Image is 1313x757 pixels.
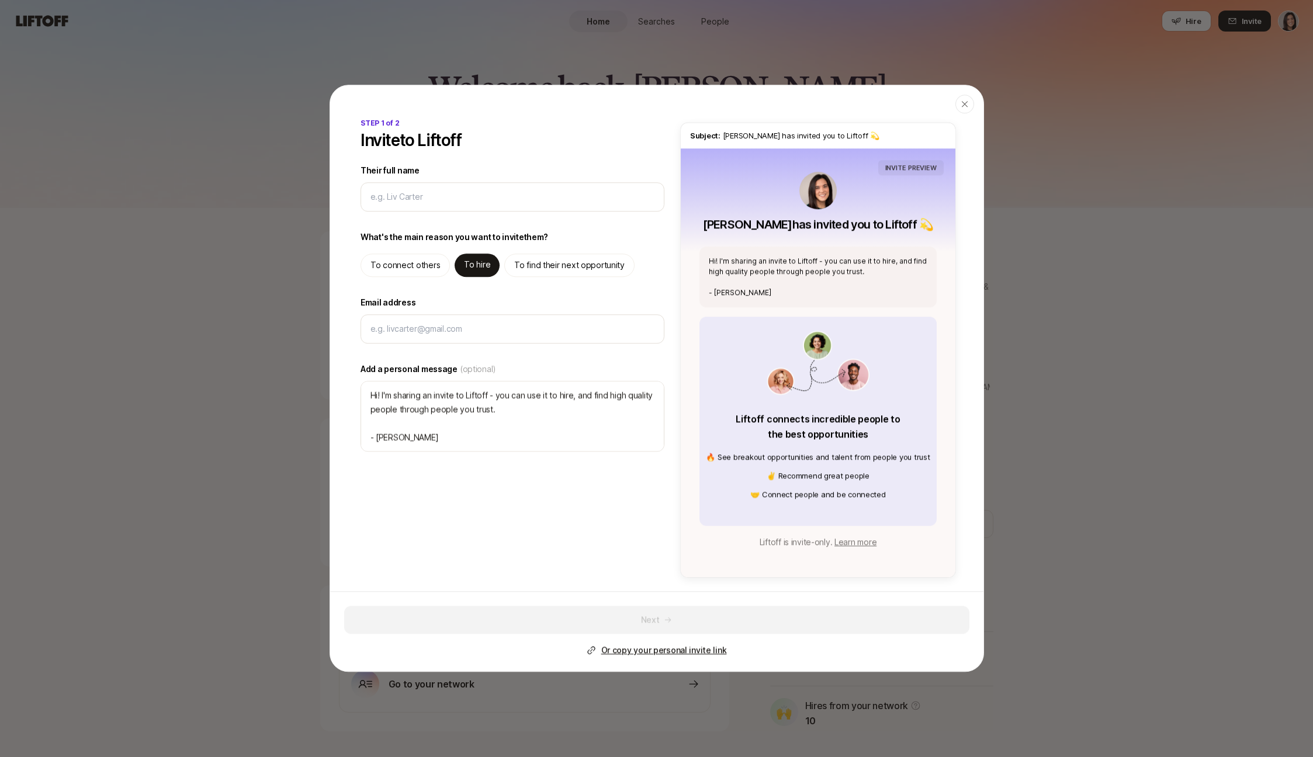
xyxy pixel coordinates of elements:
p: Liftoff is invite-only. [759,536,877,550]
img: invite_value_prop.png [767,331,869,395]
input: e.g. livcarter@gmail.com [370,322,654,336]
p: ✌️ Recommend great people [706,470,930,482]
textarea: Hi! I'm sharing an invite to Liftoff - you can use it to hire, and find high quality people throu... [361,381,664,452]
label: Add a personal message [361,362,664,376]
button: Or copy your personal invite link [587,644,726,658]
p: To hire [464,258,490,272]
p: To connect others [370,258,440,272]
label: Their full name [361,164,664,178]
p: To find their next opportunity [514,258,625,272]
p: What's the main reason you want to invite them ? [361,230,548,244]
input: e.g. Liv Carter [370,190,654,204]
p: 🔥 See breakout opportunities and talent from people you trust [706,452,930,463]
p: 🤝️ Connect people and be connected [706,489,930,501]
span: Subject: [690,131,720,140]
p: INVITE PREVIEW [885,162,936,173]
p: Or copy your personal invite link [601,644,726,658]
a: Learn more [834,537,877,547]
div: Hi! I'm sharing an invite to Liftoff - you can use it to hire, and find high quality people throu... [699,246,937,307]
p: Liftoff connects incredible people to the best opportunities [734,412,902,442]
p: Invite to Liftoff [361,131,462,150]
p: [PERSON_NAME] has invited you to Liftoff 💫 [702,216,933,232]
label: Email address [361,296,664,310]
p: STEP 1 of 2 [361,118,399,129]
p: [PERSON_NAME] has invited you to Liftoff 💫 [690,130,946,141]
img: Eleanor [799,172,837,209]
span: (optional) [459,362,496,376]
